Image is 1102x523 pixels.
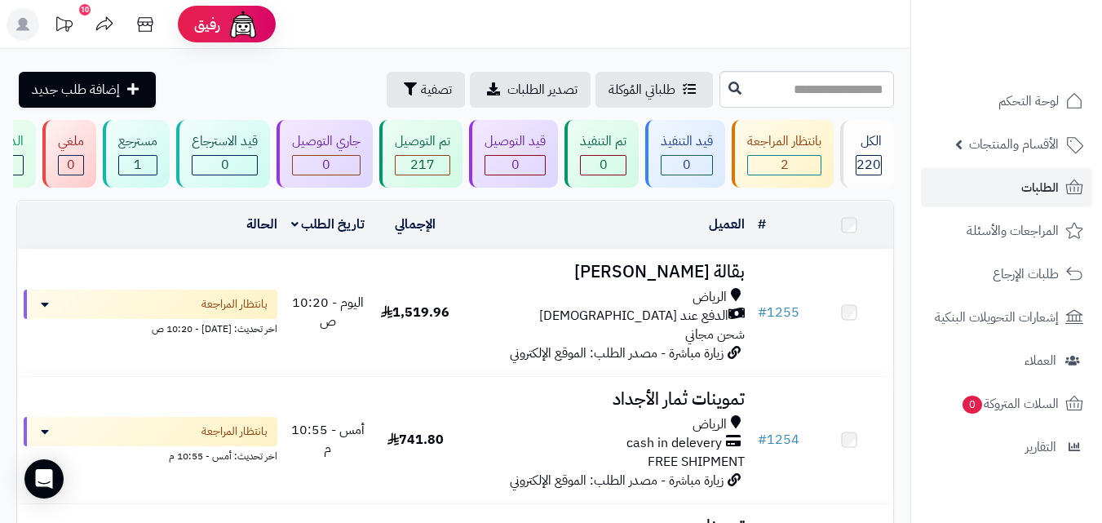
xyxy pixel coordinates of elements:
[193,156,257,175] div: 0
[581,156,626,175] div: 0
[683,155,691,175] span: 0
[466,263,745,281] h3: بقالة [PERSON_NAME]
[395,215,436,234] a: الإجمالي
[387,72,465,108] button: تصفية
[100,120,173,188] a: مسترجع 1
[967,219,1059,242] span: المراجعات والأسئلة
[381,303,449,322] span: 1,519.96
[485,156,545,175] div: 0
[322,155,330,175] span: 0
[273,120,376,188] a: جاري التوصيل 0
[292,132,361,151] div: جاري التوصيل
[856,132,882,151] div: الكل
[485,132,546,151] div: قيد التوصيل
[58,132,84,151] div: ملغي
[693,415,727,434] span: الرياض
[661,132,713,151] div: قيد التنفيذ
[758,303,799,322] a: #1255
[935,306,1059,329] span: إشعارات التحويلات البنكية
[246,215,277,234] a: الحالة
[221,155,229,175] span: 0
[993,263,1059,286] span: طلبات الإرجاع
[24,446,277,463] div: اخر تحديث: أمس - 10:55 م
[595,72,713,108] a: طلباتي المُوكلة
[134,155,142,175] span: 1
[642,120,728,188] a: قيد التنفيذ 0
[837,120,897,188] a: الكل220
[921,211,1092,250] a: المراجعات والأسئلة
[192,132,258,151] div: قيد الاسترجاع
[921,384,1092,423] a: السلات المتروكة0
[43,8,84,45] a: تحديثات المنصة
[227,8,259,41] img: ai-face.png
[758,303,767,322] span: #
[510,471,724,490] span: زيارة مباشرة - مصدر الطلب: الموقع الإلكتروني
[67,155,75,175] span: 0
[118,132,157,151] div: مسترجع
[119,156,157,175] div: 1
[998,90,1059,113] span: لوحة التحكم
[24,459,64,499] div: Open Intercom Messenger
[1025,349,1056,372] span: العملاء
[685,325,745,344] span: شحن مجاني
[39,120,100,188] a: ملغي 0
[201,296,268,312] span: بانتظار المراجعة
[173,120,273,188] a: قيد الاسترجاع 0
[921,428,1092,467] a: التقارير
[194,15,220,34] span: رفيق
[291,215,365,234] a: تاريخ الطلب
[561,120,642,188] a: تم التنفيذ 0
[921,298,1092,337] a: إشعارات التحويلات البنكية
[609,80,675,100] span: طلباتي المُوكلة
[748,156,821,175] div: 2
[856,155,881,175] span: 220
[693,288,727,307] span: الرياض
[19,72,156,108] a: إضافة طلب جديد
[293,156,360,175] div: 0
[421,80,452,100] span: تصفية
[758,215,766,234] a: #
[466,390,745,409] h3: تموينات ثمار الأجداد
[747,132,821,151] div: بانتظار المراجعة
[758,430,799,450] a: #1254
[510,343,724,363] span: زيارة مباشرة - مصدر الطلب: الموقع الإلكتروني
[1021,176,1059,199] span: الطلبات
[59,156,83,175] div: 0
[466,120,561,188] a: قيد التوصيل 0
[201,423,268,440] span: بانتظار المراجعة
[410,155,435,175] span: 217
[648,452,745,472] span: FREE SHIPMENT
[32,80,120,100] span: إضافة طلب جديد
[709,215,745,234] a: العميل
[580,132,626,151] div: تم التنفيذ
[292,293,364,331] span: اليوم - 10:20 ص
[921,341,1092,380] a: العملاء
[961,392,1059,415] span: السلات المتروكة
[921,168,1092,207] a: الطلبات
[291,420,365,459] span: أمس - 10:55 م
[376,120,466,188] a: تم التوصيل 217
[921,255,1092,294] a: طلبات الإرجاع
[396,156,449,175] div: 217
[758,430,767,450] span: #
[991,40,1087,74] img: logo-2.png
[728,120,837,188] a: بانتظار المراجعة 2
[507,80,578,100] span: تصدير الطلبات
[24,319,277,336] div: اخر تحديث: [DATE] - 10:20 ص
[1025,436,1056,459] span: التقارير
[600,155,608,175] span: 0
[662,156,712,175] div: 0
[969,133,1059,156] span: الأقسام والمنتجات
[921,82,1092,121] a: لوحة التحكم
[387,430,444,450] span: 741.80
[395,132,450,151] div: تم التوصيل
[781,155,789,175] span: 2
[79,4,91,16] div: 10
[626,434,722,453] span: cash in delevery
[539,307,728,326] span: الدفع عند [DEMOGRAPHIC_DATA]
[511,155,520,175] span: 0
[470,72,591,108] a: تصدير الطلبات
[963,396,982,414] span: 0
